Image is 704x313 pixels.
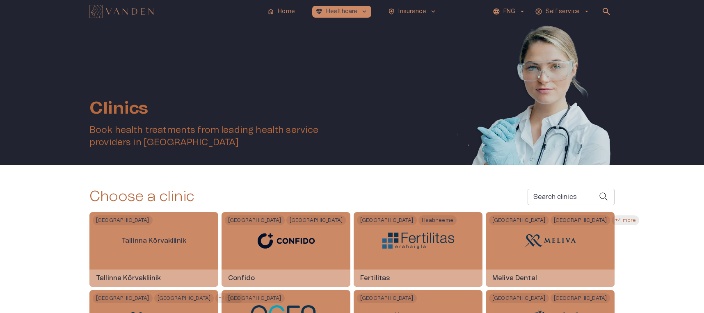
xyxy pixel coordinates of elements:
[534,6,592,18] button: Self servicearrow_drop_down
[357,295,417,302] span: [GEOGRAPHIC_DATA]
[519,228,581,253] img: Meliva Dental logo
[430,8,437,15] span: keyboard_arrow_down
[601,7,611,16] span: search
[225,217,285,224] span: [GEOGRAPHIC_DATA]
[326,7,358,16] p: Healthcare
[546,7,580,16] p: Self service
[89,99,355,118] h1: Clinics
[115,229,193,252] p: Tallinna Kõrvakliinik
[225,295,285,302] span: [GEOGRAPHIC_DATA]
[486,267,544,289] h6: Meliva Dental
[89,6,261,17] a: Navigate to homepage
[598,3,615,20] button: open search modal
[503,7,515,16] p: ENG
[612,217,639,224] span: +4 more
[93,217,153,224] span: [GEOGRAPHIC_DATA]
[551,295,610,302] span: [GEOGRAPHIC_DATA]
[89,188,194,206] h2: Choose a clinic
[551,217,610,224] span: [GEOGRAPHIC_DATA]
[384,6,440,18] button: health_and_safetyInsurancekeyboard_arrow_down
[222,212,350,287] a: [GEOGRAPHIC_DATA][GEOGRAPHIC_DATA]Confido logoConfido
[388,8,395,15] span: health_and_safety
[215,295,243,302] span: +4 more
[250,226,322,255] img: Confido logo
[89,212,218,287] a: [GEOGRAPHIC_DATA]Tallinna KõrvakliinikTallinna Kõrvakliinik
[154,295,214,302] span: [GEOGRAPHIC_DATA]
[93,295,153,302] span: [GEOGRAPHIC_DATA]
[357,217,417,224] span: [GEOGRAPHIC_DATA]
[583,8,590,15] span: arrow_drop_down
[450,23,615,269] img: Woman with doctor's equipment
[486,212,615,287] a: [GEOGRAPHIC_DATA][GEOGRAPHIC_DATA]+4 moreMeliva Dental logoMeliva Dental
[354,267,397,289] h6: Fertilitas
[264,6,299,18] button: homeHome
[89,267,167,289] h6: Tallinna Kõrvakliinik
[489,295,549,302] span: [GEOGRAPHIC_DATA]
[312,6,372,18] button: ecg_heartHealthcarekeyboard_arrow_down
[222,267,261,289] h6: Confido
[361,8,368,15] span: keyboard_arrow_down
[315,8,323,15] span: ecg_heart
[491,6,527,18] button: ENG
[89,124,355,149] h5: Book health treatments from leading health service providers in [GEOGRAPHIC_DATA]
[398,7,426,16] p: Insurance
[354,212,482,287] a: [GEOGRAPHIC_DATA]HaabneemeFertilitas logoFertilitas
[89,5,154,18] img: Vanden logo
[278,7,295,16] p: Home
[267,8,274,15] span: home
[286,217,346,224] span: [GEOGRAPHIC_DATA]
[418,217,457,224] span: Haabneeme
[489,217,549,224] span: [GEOGRAPHIC_DATA]
[382,233,454,249] img: Fertilitas logo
